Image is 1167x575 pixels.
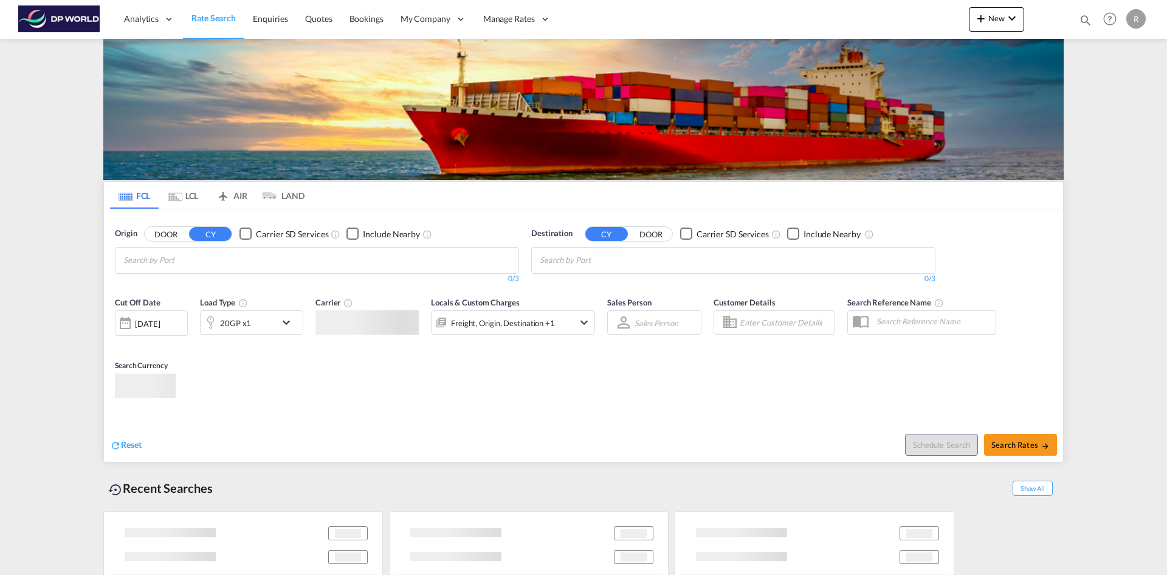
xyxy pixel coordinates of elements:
md-icon: icon-airplane [216,189,230,198]
div: 20GP x1 [220,315,251,332]
button: Note: By default Schedule search will only considerorigin ports, destination ports and cut off da... [905,434,978,456]
span: Search Currency [115,361,168,370]
span: New [974,13,1019,23]
md-icon: icon-chevron-down [1005,11,1019,26]
span: Destination [531,228,573,240]
div: R [1126,9,1146,29]
div: Include Nearby [804,228,861,240]
button: DOOR [630,227,672,241]
span: Locals & Custom Charges [431,298,520,307]
md-checkbox: Checkbox No Ink [680,228,769,240]
span: Manage Rates [483,13,535,25]
span: Show All [1013,481,1053,496]
div: Include Nearby [363,228,420,240]
span: Load Type [200,298,248,307]
span: Rate Search [191,13,236,23]
div: Carrier SD Services [256,228,328,240]
span: Analytics [124,13,159,25]
img: LCL+%26+FCL+BACKGROUND.png [103,39,1064,180]
div: Recent Searches [103,475,218,502]
button: CY [189,227,232,241]
span: Help [1100,9,1120,29]
div: Freight Origin Destination Factory Stuffing [451,315,555,332]
div: Carrier SD Services [697,228,769,240]
md-pagination-wrapper: Use the left and right arrow keys to navigate between tabs [110,182,305,209]
md-tab-item: AIR [207,182,256,209]
input: Chips input. [540,251,655,270]
md-icon: Unchecked: Search for CY (Container Yard) services for all selected carriers.Checked : Search for... [771,229,781,239]
md-icon: Unchecked: Ignores neighbouring ports when fetching rates.Checked : Includes neighbouring ports w... [422,229,432,239]
md-chips-wrap: Chips container with autocompletion. Enter the text area, type text to search, and then use the u... [538,248,660,270]
span: Quotes [305,13,332,24]
span: Origin [115,228,137,240]
button: Search Ratesicon-arrow-right [984,434,1057,456]
md-icon: icon-plus 400-fg [974,11,988,26]
md-icon: icon-information-outline [238,298,248,308]
md-select: Sales Person [633,314,680,332]
md-checkbox: Checkbox No Ink [239,228,328,240]
span: Enquiries [253,13,288,24]
md-icon: icon-backup-restore [108,483,123,497]
input: Search Reference Name [870,312,996,330]
md-icon: icon-magnify [1079,13,1092,27]
span: Search Reference Name [847,298,944,307]
img: c08ca190194411f088ed0f3ba295208c.png [18,5,100,33]
button: icon-plus 400-fgNewicon-chevron-down [969,7,1024,32]
md-icon: The selected Trucker/Carrierwill be displayed in the rate results If the rates are from another f... [343,298,353,308]
span: Carrier [315,298,353,307]
md-icon: icon-refresh [110,440,121,451]
div: Help [1100,9,1126,30]
span: Search Rates [991,440,1050,450]
md-icon: Your search will be saved by the below given name [934,298,944,308]
div: icon-magnify [1079,13,1092,32]
span: Customer Details [714,298,775,307]
span: Sales Person [607,298,652,307]
div: Freight Origin Destination Factory Stuffingicon-chevron-down [431,310,595,335]
span: Cut Off Date [115,298,160,307]
md-icon: Unchecked: Ignores neighbouring ports when fetching rates.Checked : Includes neighbouring ports w... [864,229,874,239]
md-icon: icon-chevron-down [577,315,591,330]
div: icon-refreshReset [110,439,142,452]
md-icon: icon-arrow-right [1041,442,1050,450]
input: Enter Customer Details [740,313,831,332]
button: CY [585,227,628,241]
md-checkbox: Checkbox No Ink [787,228,861,240]
div: [DATE] [135,318,160,329]
md-tab-item: LCL [159,182,207,209]
span: Bookings [349,13,384,24]
input: Chips input. [123,251,239,270]
md-tab-item: FCL [110,182,159,209]
md-checkbox: Checkbox No Ink [346,228,420,240]
div: 0/3 [531,274,935,284]
div: 0/3 [115,274,519,284]
md-chips-wrap: Chips container with autocompletion. Enter the text area, type text to search, and then use the u... [122,248,244,270]
md-icon: Unchecked: Search for CY (Container Yard) services for all selected carriers.Checked : Search for... [331,229,340,239]
div: 20GP x1icon-chevron-down [200,310,303,335]
md-datepicker: Select [115,335,124,351]
md-tab-item: LAND [256,182,305,209]
button: DOOR [145,227,187,241]
div: OriginDOOR CY Checkbox No InkUnchecked: Search for CY (Container Yard) services for all selected ... [104,209,1063,462]
span: Reset [121,439,142,450]
div: [DATE] [115,310,188,336]
md-icon: icon-chevron-down [279,315,300,330]
span: My Company [401,13,450,25]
